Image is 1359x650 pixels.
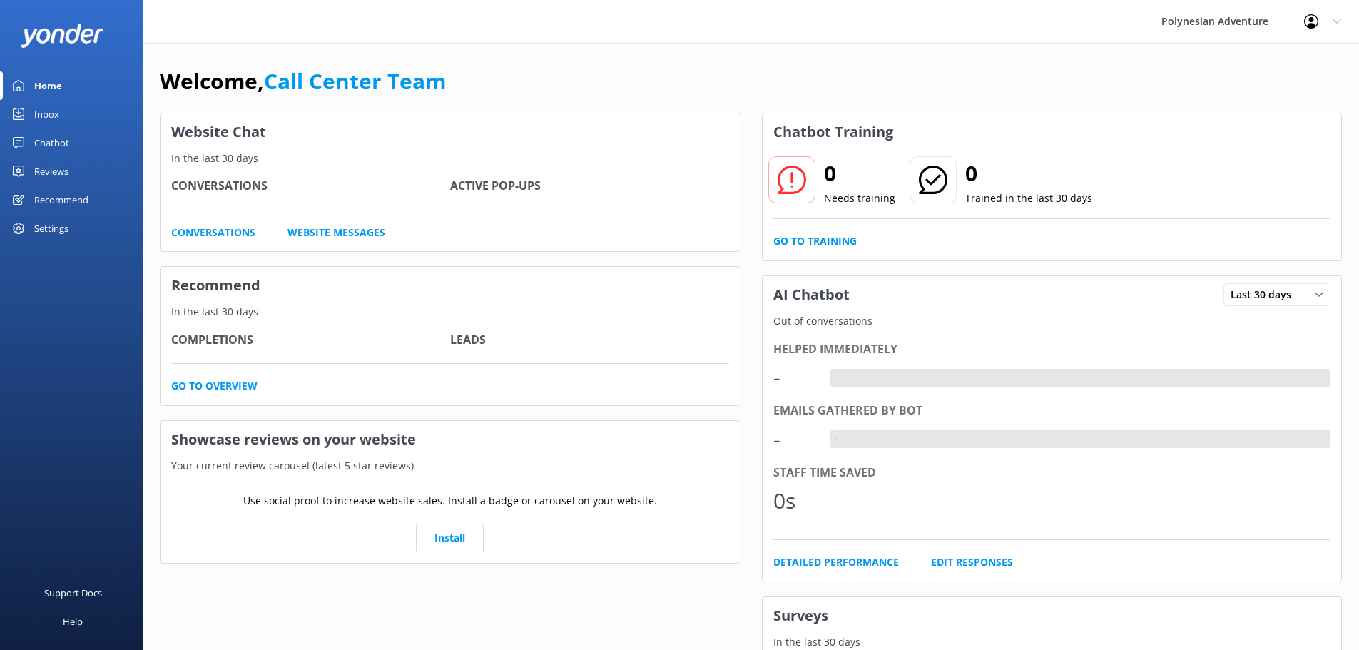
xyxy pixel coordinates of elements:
p: Out of conversations [763,313,1342,329]
p: Your current review carousel (latest 5 star reviews) [161,458,740,474]
h3: Chatbot Training [763,113,904,151]
h3: Website Chat [161,113,740,151]
img: yonder-white-logo.png [21,24,103,47]
p: Needs training [824,191,895,206]
h3: Showcase reviews on your website [161,421,740,458]
h3: Recommend [161,267,740,304]
p: In the last 30 days [161,151,740,166]
div: Help [63,607,83,636]
div: Emails gathered by bot [773,402,1331,420]
div: - [773,360,816,395]
div: Home [34,71,62,100]
h3: AI Chatbot [763,276,860,313]
div: Chatbot [34,128,69,157]
a: Go to Training [773,233,857,249]
div: Staff time saved [773,464,1331,482]
a: Install [416,524,484,552]
div: 0s [773,484,816,518]
h1: Welcome, [160,64,446,98]
p: Use social proof to increase website sales. Install a badge or carousel on your website. [243,493,657,509]
h2: 0 [965,156,1092,191]
p: In the last 30 days [763,634,1342,650]
a: Conversations [171,225,255,240]
p: In the last 30 days [161,304,740,320]
div: - [773,422,816,457]
h4: Conversations [171,177,450,195]
h3: Surveys [763,597,1342,634]
div: - [830,369,841,387]
a: Go to overview [171,378,258,394]
h4: Leads [450,331,729,350]
div: Reviews [34,157,68,186]
a: Edit Responses [931,554,1013,570]
div: Helped immediately [773,340,1331,359]
div: Support Docs [44,579,102,607]
a: Call Center Team [264,66,446,96]
a: Website Messages [287,225,385,240]
div: Recommend [34,186,88,214]
div: Settings [34,214,68,243]
h2: 0 [824,156,895,191]
h4: Active Pop-ups [450,177,729,195]
p: Trained in the last 30 days [965,191,1092,206]
div: Inbox [34,100,59,128]
a: Detailed Performance [773,554,899,570]
div: - [830,430,841,449]
h4: Completions [171,331,450,350]
span: Last 30 days [1231,287,1300,303]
